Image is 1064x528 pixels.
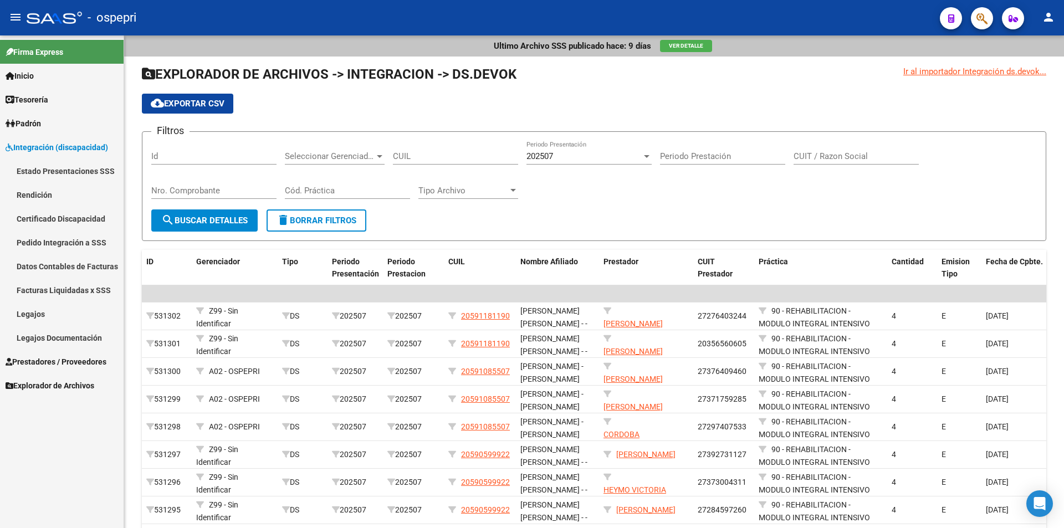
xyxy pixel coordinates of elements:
[698,478,746,486] span: 27373004311
[942,505,946,514] span: E
[282,337,323,350] div: DS
[520,306,587,328] span: [PERSON_NAME] [PERSON_NAME] - -
[603,257,638,266] span: Prestador
[151,99,224,109] span: Exportar CSV
[383,250,444,286] datatable-header-cell: Periodo Prestacion
[494,40,651,52] p: Ultimo Archivo SSS publicado hace: 9 días
[6,94,48,106] span: Tesorería
[161,216,248,225] span: Buscar Detalles
[196,445,238,467] span: Z99 - Sin Identificar
[146,337,187,350] div: 531301
[698,257,733,279] span: CUIT Prestador
[892,478,896,486] span: 4
[332,448,378,461] div: 202507
[526,151,553,161] span: 202507
[892,339,896,348] span: 4
[942,257,970,279] span: Emision Tipo
[698,505,746,514] span: 27284597260
[698,367,746,376] span: 27376409460
[387,448,439,461] div: 202507
[516,250,599,286] datatable-header-cell: Nombre Afiliado
[461,367,510,376] span: 20591085507
[282,421,323,433] div: DS
[986,311,1009,320] span: [DATE]
[209,394,260,403] span: A02 - OSPEPRI
[986,367,1009,376] span: [DATE]
[444,250,516,286] datatable-header-cell: CUIL
[759,445,870,479] span: 90 - REHABILITACION - MODULO INTEGRAL INTENSIVO (SEMANAL)
[903,65,1046,78] div: Ir al importador Integración ds.devok...
[146,476,187,489] div: 531296
[461,311,510,320] span: 20591181190
[599,250,693,286] datatable-header-cell: Prestador
[142,250,192,286] datatable-header-cell: ID
[892,450,896,459] span: 4
[461,450,510,459] span: 20590599922
[387,365,439,378] div: 202507
[387,257,426,279] span: Periodo Prestacion
[88,6,136,30] span: - ospepri
[603,319,663,341] span: [PERSON_NAME] [PERSON_NAME]
[196,306,238,328] span: Z99 - Sin Identificar
[278,250,328,286] datatable-header-cell: Tipo
[942,339,946,348] span: E
[196,473,238,494] span: Z99 - Sin Identificar
[196,334,238,356] span: Z99 - Sin Identificar
[759,473,870,507] span: 90 - REHABILITACION - MODULO INTEGRAL INTENSIVO (SEMANAL)
[892,422,896,431] span: 4
[332,337,378,350] div: 202507
[942,394,946,403] span: E
[1026,490,1053,517] div: Open Intercom Messenger
[603,375,663,396] span: [PERSON_NAME] [PERSON_NAME]
[146,393,187,406] div: 531299
[332,310,378,322] div: 202507
[146,504,187,516] div: 531295
[986,257,1043,266] span: Fecha de Cpbte.
[892,257,924,266] span: Cantidad
[151,96,164,110] mat-icon: cloud_download
[660,40,712,52] button: Ver Detalle
[332,421,378,433] div: 202507
[887,250,937,286] datatable-header-cell: Cantidad
[1042,11,1055,24] mat-icon: person
[461,478,510,486] span: 20590599922
[387,421,439,433] div: 202507
[520,473,587,494] span: [PERSON_NAME] [PERSON_NAME] - -
[520,417,584,439] span: [PERSON_NAME] - [PERSON_NAME]
[616,505,676,514] span: [PERSON_NAME]
[461,339,510,348] span: 20591181190
[196,500,238,522] span: Z99 - Sin Identificar
[942,422,946,431] span: E
[520,334,587,356] span: [PERSON_NAME] [PERSON_NAME] - -
[520,257,578,266] span: Nombre Afiliado
[669,43,703,49] span: Ver Detalle
[282,504,323,516] div: DS
[209,367,260,376] span: A02 - OSPEPRI
[151,209,258,232] button: Buscar Detalles
[6,380,94,392] span: Explorador de Archivos
[892,394,896,403] span: 4
[698,311,746,320] span: 27276403244
[986,422,1009,431] span: [DATE]
[520,389,584,411] span: [PERSON_NAME] - [PERSON_NAME]
[6,70,34,82] span: Inicio
[209,422,260,431] span: A02 - OSPEPRI
[892,505,896,514] span: 4
[986,394,1009,403] span: [DATE]
[9,11,22,24] mat-icon: menu
[461,394,510,403] span: 20591085507
[892,311,896,320] span: 4
[520,362,584,383] span: [PERSON_NAME] - [PERSON_NAME]
[332,476,378,489] div: 202507
[986,478,1009,486] span: [DATE]
[282,310,323,322] div: DS
[267,209,366,232] button: Borrar Filtros
[942,311,946,320] span: E
[603,347,663,368] span: [PERSON_NAME] [PERSON_NAME]
[387,504,439,516] div: 202507
[986,339,1009,348] span: [DATE]
[282,393,323,406] div: DS
[6,46,63,58] span: Firma Express
[282,476,323,489] div: DS
[146,257,154,266] span: ID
